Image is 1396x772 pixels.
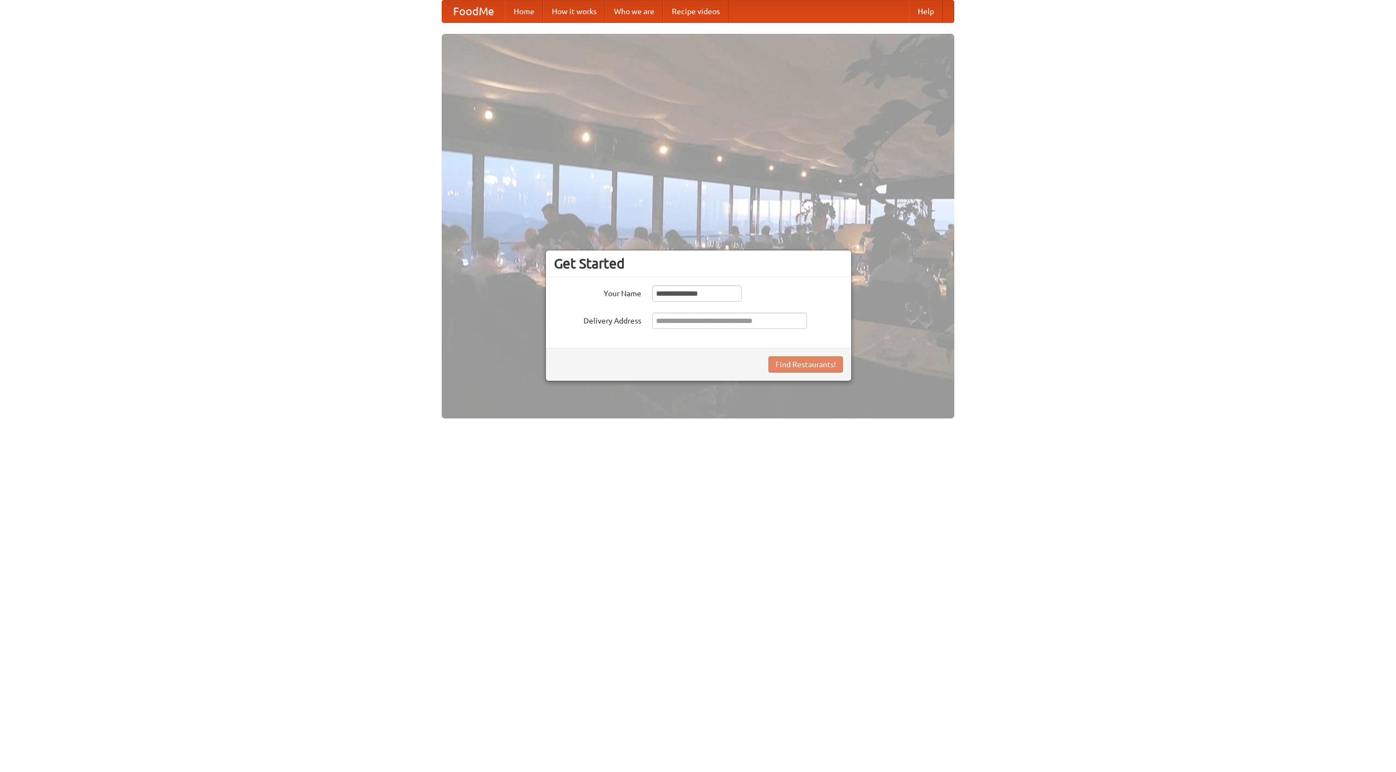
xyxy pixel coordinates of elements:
a: FoodMe [442,1,505,22]
a: Home [505,1,543,22]
label: Delivery Address [554,313,641,326]
button: Find Restaurants! [768,356,843,373]
a: Help [909,1,943,22]
a: Recipe videos [663,1,729,22]
h3: Get Started [554,255,843,272]
label: Your Name [554,285,641,299]
a: How it works [543,1,605,22]
a: Who we are [605,1,663,22]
